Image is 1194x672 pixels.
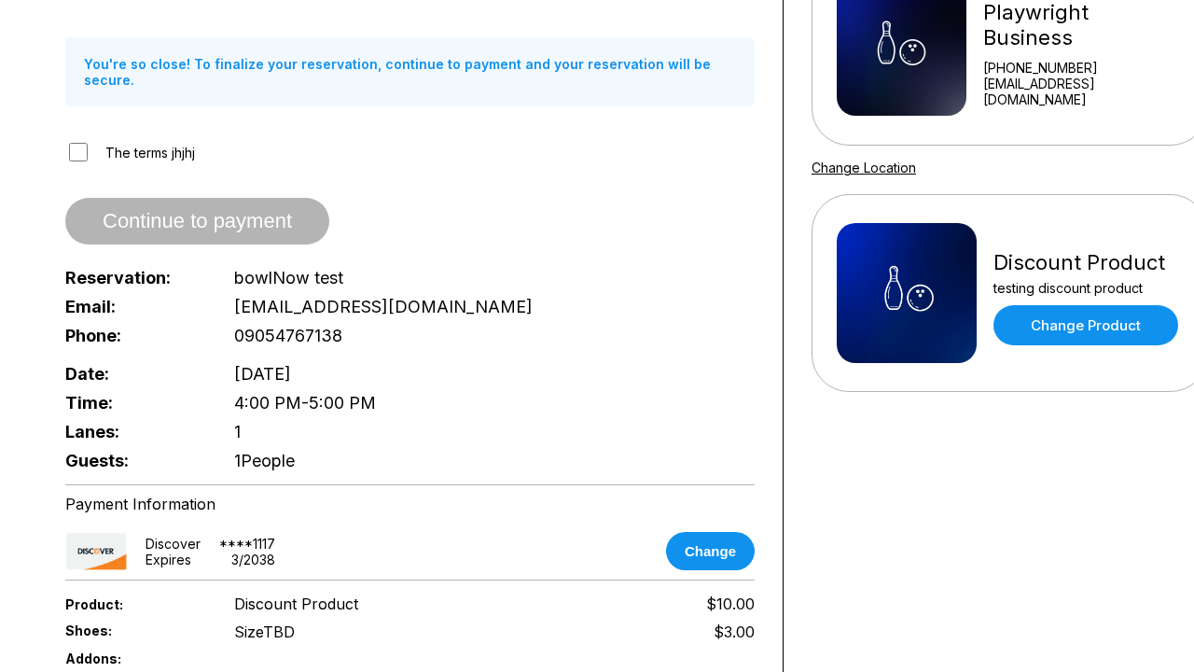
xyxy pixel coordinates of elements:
span: 1 [234,422,241,441]
div: [PHONE_NUMBER] [983,60,1183,76]
span: 09054767138 [234,326,342,345]
img: Discount Product [837,223,977,363]
div: You're so close! To finalize your reservation, continue to payment and your reservation will be s... [65,37,755,106]
span: Date: [65,364,203,384]
span: Addons: [65,651,203,666]
div: Payment Information [65,495,755,513]
div: Discount Product [993,250,1178,275]
a: Change Location [812,160,916,175]
span: bowlNow test [234,268,343,287]
button: Change [666,532,755,570]
span: Phone: [65,326,203,345]
span: 4:00 PM - 5:00 PM [234,393,376,413]
span: Shoes: [65,623,203,638]
div: testing discount product [993,280,1178,296]
span: [EMAIL_ADDRESS][DOMAIN_NAME] [234,297,533,316]
span: Discount Product [234,595,358,613]
div: discover [146,536,201,552]
label: The terms jhjhj [105,145,195,161]
span: $10.00 [706,595,755,613]
span: Product: [65,596,203,612]
span: Guests: [65,451,203,470]
a: [EMAIL_ADDRESS][DOMAIN_NAME] [983,76,1183,107]
span: 1 People [234,451,295,470]
div: Size TBD [234,623,295,641]
div: $3.00 [714,623,755,641]
span: Reservation: [65,268,203,287]
span: [DATE] [234,364,291,384]
div: 3 / 2038 [231,552,275,567]
div: Expires [146,552,191,567]
span: Lanes: [65,422,203,441]
span: Time: [65,393,203,413]
img: card [65,532,127,570]
span: Email: [65,297,203,316]
a: Change Product [993,305,1178,345]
